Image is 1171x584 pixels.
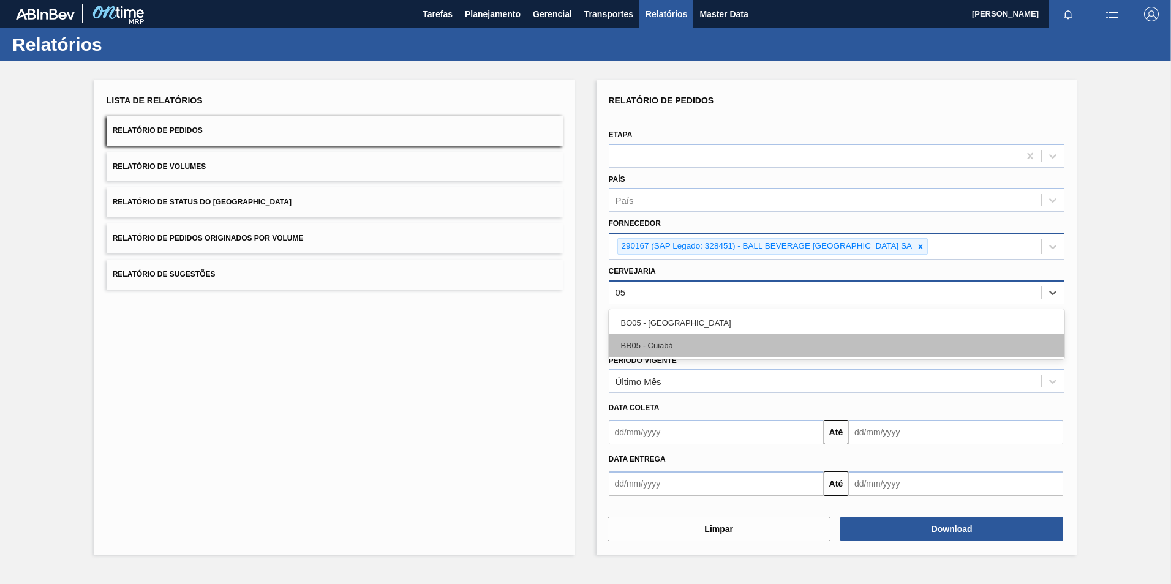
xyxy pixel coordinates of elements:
label: Fornecedor [609,219,661,228]
button: Notificações [1049,6,1088,23]
label: Cervejaria [609,267,656,275]
button: Relatório de Pedidos [107,116,563,146]
label: Etapa [609,130,633,139]
span: Planejamento [465,7,521,21]
button: Até [824,420,848,444]
span: Relatório de Sugestões [113,270,216,279]
button: Até [824,471,848,496]
input: dd/mm/yyyy [609,420,824,444]
span: Lista de Relatórios [107,95,203,105]
span: Transportes [584,7,633,21]
span: Relatório de Status do [GEOGRAPHIC_DATA] [113,198,292,206]
span: Data coleta [609,403,660,412]
img: TNhmsLtSVTkK8tSr43FrP2fwEKptu5GPRR3wAAAABJRU5ErkJggg== [16,9,75,20]
div: Último Mês [616,376,661,387]
img: Logout [1144,7,1159,21]
div: BO05 - [GEOGRAPHIC_DATA] [609,312,1065,334]
button: Relatório de Sugestões [107,260,563,290]
div: País [616,195,634,206]
button: Download [840,517,1063,541]
span: Gerencial [533,7,572,21]
div: BR05 - Cuiabá [609,334,1065,357]
img: userActions [1105,7,1120,21]
span: Tarefas [423,7,453,21]
span: Relatório de Pedidos Originados por Volume [113,234,304,242]
button: Relatório de Status do [GEOGRAPHIC_DATA] [107,187,563,217]
span: Relatório de Volumes [113,162,206,171]
div: 290167 (SAP Legado: 328451) - BALL BEVERAGE [GEOGRAPHIC_DATA] SA [618,239,914,254]
span: Relatório de Pedidos [113,126,203,135]
button: Limpar [608,517,830,541]
span: Relatórios [646,7,687,21]
h1: Relatórios [12,37,230,51]
button: Relatório de Volumes [107,152,563,182]
label: Período Vigente [609,356,677,365]
input: dd/mm/yyyy [848,420,1063,444]
span: Master Data [699,7,748,21]
label: País [609,175,625,184]
button: Relatório de Pedidos Originados por Volume [107,223,563,253]
input: dd/mm/yyyy [609,471,824,496]
input: dd/mm/yyyy [848,471,1063,496]
span: Data entrega [609,455,666,463]
span: Relatório de Pedidos [609,95,714,105]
